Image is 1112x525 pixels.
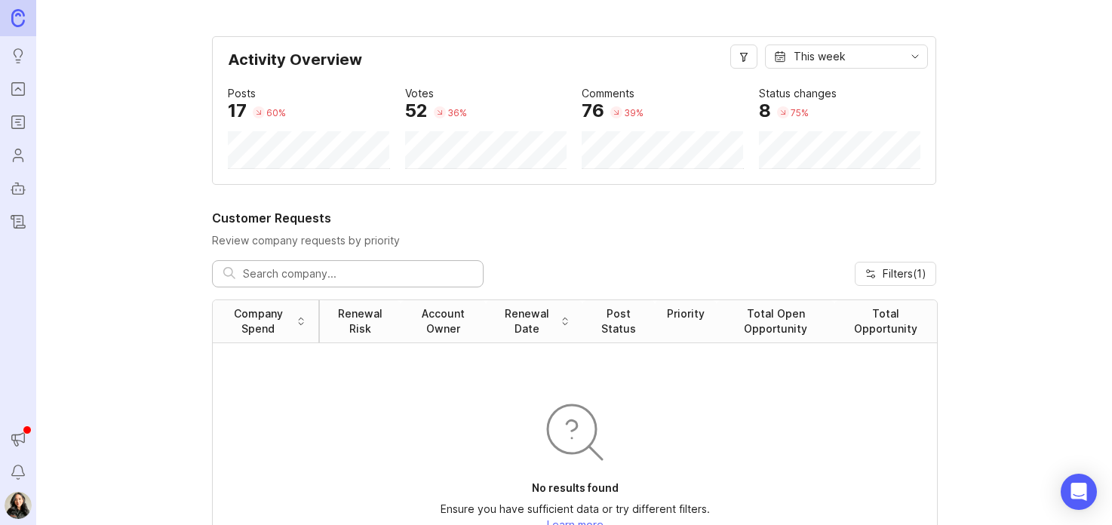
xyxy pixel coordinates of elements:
div: Renewal Risk [332,306,389,336]
div: Total Opportunity [846,306,925,336]
div: Activity Overview [228,52,920,79]
div: Account Owner [413,306,474,336]
h2: Customer Requests [212,209,936,227]
div: 52 [405,102,428,120]
div: This week [794,48,846,65]
div: Posts [228,85,256,102]
div: Renewal Date [498,306,556,336]
div: Comments [582,85,634,102]
a: Autopilot [5,175,32,202]
a: Roadmaps [5,109,32,136]
a: Ideas [5,42,32,69]
div: 60 % [266,106,286,119]
p: No results found [532,480,619,496]
div: Open Intercom Messenger [1061,474,1097,510]
span: Filters [883,266,926,281]
svg: toggle icon [903,51,927,63]
div: Total Open Opportunity [729,306,822,336]
button: Filters(1) [855,262,936,286]
div: 8 [759,102,771,120]
a: Changelog [5,208,32,235]
img: Canny Home [11,9,25,26]
span: ( 1 ) [913,267,926,280]
img: svg+xml;base64,PHN2ZyB3aWR0aD0iOTYiIGhlaWdodD0iOTYiIGZpbGw9Im5vbmUiIHhtbG5zPSJodHRwOi8vd3d3LnczLm... [539,396,611,468]
a: Portal [5,75,32,103]
div: Votes [405,85,434,102]
a: Users [5,142,32,169]
div: Post Status [594,306,643,336]
div: Company Spend [225,306,292,336]
div: Priority [667,306,705,321]
div: 17 [228,102,247,120]
p: Review company requests by priority [212,233,936,248]
div: 36 % [447,106,467,119]
p: Ensure you have sufficient data or try different filters. [441,502,710,517]
div: Status changes [759,85,837,102]
div: 76 [582,102,604,120]
img: Ysabelle Eugenio [5,492,32,519]
div: 75 % [791,106,809,119]
div: 39 % [624,106,644,119]
input: Search company... [243,266,472,282]
button: Notifications [5,459,32,486]
button: Announcements [5,425,32,453]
